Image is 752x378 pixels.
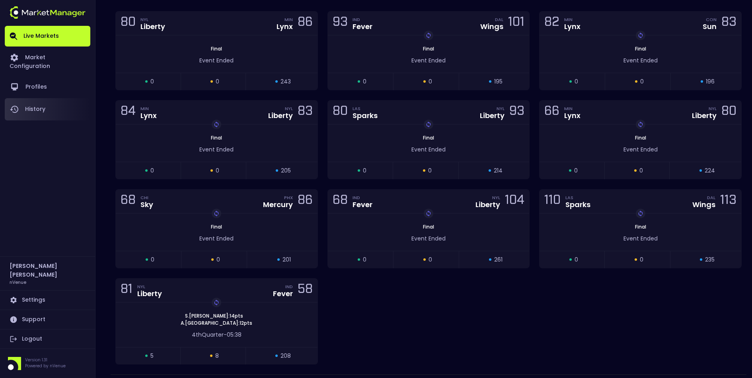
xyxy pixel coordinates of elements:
[421,223,436,230] span: Final
[281,352,291,360] span: 208
[5,310,90,329] a: Support
[639,167,643,175] span: 0
[5,330,90,349] a: Logout
[10,6,86,19] img: logo
[213,210,220,217] img: replayImg
[5,98,90,120] a: History
[475,201,500,208] div: Liberty
[121,194,136,209] div: 68
[564,112,581,119] div: Lynx
[480,23,503,30] div: Wings
[544,105,559,120] div: 66
[298,194,313,209] div: 86
[633,134,649,141] span: Final
[544,194,561,209] div: 110
[140,23,165,30] div: Liberty
[429,78,432,86] span: 0
[623,56,658,64] span: Event Ended
[5,26,90,47] a: Live Markets
[285,105,293,112] div: NYL
[284,194,293,201] div: PHX
[298,283,313,298] div: 58
[575,256,578,264] span: 0
[25,363,66,369] p: Powered by nVenue
[637,210,644,217] img: replayImg
[277,23,293,30] div: Lynx
[121,283,132,298] div: 81
[333,16,348,31] div: 93
[121,16,136,31] div: 80
[640,78,644,86] span: 0
[425,210,432,217] img: replayImg
[208,223,224,230] span: Final
[273,290,293,297] div: Fever
[363,167,366,175] span: 0
[353,201,372,208] div: Fever
[494,78,503,86] span: 195
[298,105,313,120] div: 83
[282,256,291,264] span: 201
[411,145,446,153] span: Event Ended
[192,331,224,339] span: 4th Quarter
[363,78,366,86] span: 0
[140,112,157,119] div: Lynx
[692,112,717,119] div: Liberty
[224,331,227,339] span: -
[353,105,378,112] div: LAS
[353,194,372,201] div: IND
[623,145,658,153] span: Event Ended
[720,194,736,209] div: 113
[353,112,378,119] div: Sparks
[137,290,162,297] div: Liberty
[721,105,736,120] div: 80
[706,78,715,86] span: 196
[429,256,432,264] span: 0
[425,121,432,128] img: replayImg
[575,78,578,86] span: 0
[150,167,154,175] span: 0
[565,201,590,208] div: Sparks
[208,134,224,141] span: Final
[637,32,644,39] img: replayImg
[284,16,293,23] div: MIN
[633,45,649,52] span: Final
[25,357,66,363] p: Version 1.31
[281,78,291,86] span: 243
[508,16,524,31] div: 101
[199,145,234,153] span: Event Ended
[565,194,590,201] div: LAS
[333,105,348,120] div: 80
[263,201,293,208] div: Mercury
[216,167,219,175] span: 0
[492,194,500,201] div: NYL
[411,235,446,242] span: Event Ended
[298,16,313,31] div: 86
[692,201,715,208] div: Wings
[709,105,717,112] div: NYL
[564,105,581,112] div: MIN
[121,105,136,120] div: 84
[5,47,90,76] a: Market Configuration
[10,262,86,279] h2: [PERSON_NAME] [PERSON_NAME]
[505,194,524,209] div: 104
[199,235,234,242] span: Event Ended
[623,235,658,242] span: Event Ended
[637,121,644,128] img: replayImg
[213,299,220,306] img: replayImg
[140,105,157,112] div: MIN
[150,352,154,360] span: 5
[425,32,432,39] img: replayImg
[564,23,581,30] div: Lynx
[707,194,715,201] div: DAL
[150,78,154,86] span: 0
[216,256,220,264] span: 0
[509,105,524,120] div: 93
[353,16,372,23] div: IND
[5,357,90,370] div: Version 1.31Powered by nVenue
[706,16,717,23] div: CON
[215,352,219,360] span: 8
[213,121,220,128] img: replayImg
[199,56,234,64] span: Event Ended
[151,256,154,264] span: 0
[140,194,153,201] div: CHI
